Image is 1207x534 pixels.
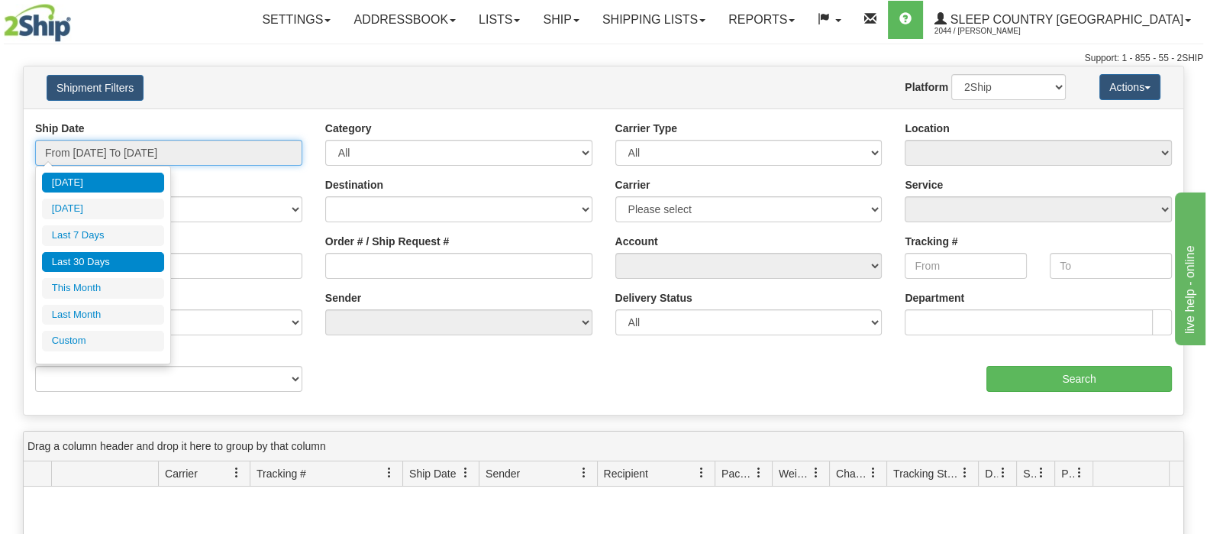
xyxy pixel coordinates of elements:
[1067,460,1092,486] a: Pickup Status filter column settings
[165,466,198,481] span: Carrier
[376,460,402,486] a: Tracking # filter column settings
[615,290,692,306] label: Delivery Status
[717,1,806,39] a: Reports
[42,252,164,273] li: Last 30 Days
[779,466,811,481] span: Weight
[250,1,342,39] a: Settings
[42,199,164,219] li: [DATE]
[615,177,650,193] label: Carrier
[453,460,479,486] a: Ship Date filter column settings
[615,121,677,136] label: Carrier Type
[923,1,1202,39] a: Sleep Country [GEOGRAPHIC_DATA] 2044 / [PERSON_NAME]
[1172,189,1205,345] iframe: chat widget
[836,466,868,481] span: Charge
[905,79,948,95] label: Platform
[905,121,949,136] label: Location
[905,253,1027,279] input: From
[325,234,450,249] label: Order # / Ship Request #
[42,331,164,351] li: Custom
[893,466,960,481] span: Tracking Status
[47,75,144,101] button: Shipment Filters
[746,460,772,486] a: Packages filter column settings
[986,366,1172,392] input: Search
[689,460,715,486] a: Recipient filter column settings
[342,1,467,39] a: Addressbook
[990,460,1016,486] a: Delivery Status filter column settings
[615,234,658,249] label: Account
[467,1,531,39] a: Lists
[42,173,164,193] li: [DATE]
[1050,253,1172,279] input: To
[1099,74,1160,100] button: Actions
[591,1,717,39] a: Shipping lists
[905,234,957,249] label: Tracking #
[325,121,372,136] label: Category
[325,290,361,306] label: Sender
[905,177,943,193] label: Service
[721,466,754,481] span: Packages
[952,460,978,486] a: Tracking Status filter column settings
[42,278,164,299] li: This Month
[934,24,1049,39] span: 2044 / [PERSON_NAME]
[486,466,520,481] span: Sender
[905,290,964,306] label: Department
[531,1,590,39] a: Ship
[42,225,164,246] li: Last 7 Days
[24,432,1183,461] div: grid grouping header
[325,177,383,193] label: Destination
[42,305,164,325] li: Last Month
[4,52,1203,65] div: Support: 1 - 855 - 55 - 2SHIP
[860,460,886,486] a: Charge filter column settings
[224,460,250,486] a: Carrier filter column settings
[803,460,829,486] a: Weight filter column settings
[1061,466,1074,481] span: Pickup Status
[4,4,71,42] img: logo2044.jpg
[947,13,1183,26] span: Sleep Country [GEOGRAPHIC_DATA]
[1028,460,1054,486] a: Shipment Issues filter column settings
[604,466,648,481] span: Recipient
[1023,466,1036,481] span: Shipment Issues
[409,466,456,481] span: Ship Date
[257,466,306,481] span: Tracking #
[35,121,85,136] label: Ship Date
[985,466,998,481] span: Delivery Status
[11,9,141,28] div: live help - online
[571,460,597,486] a: Sender filter column settings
